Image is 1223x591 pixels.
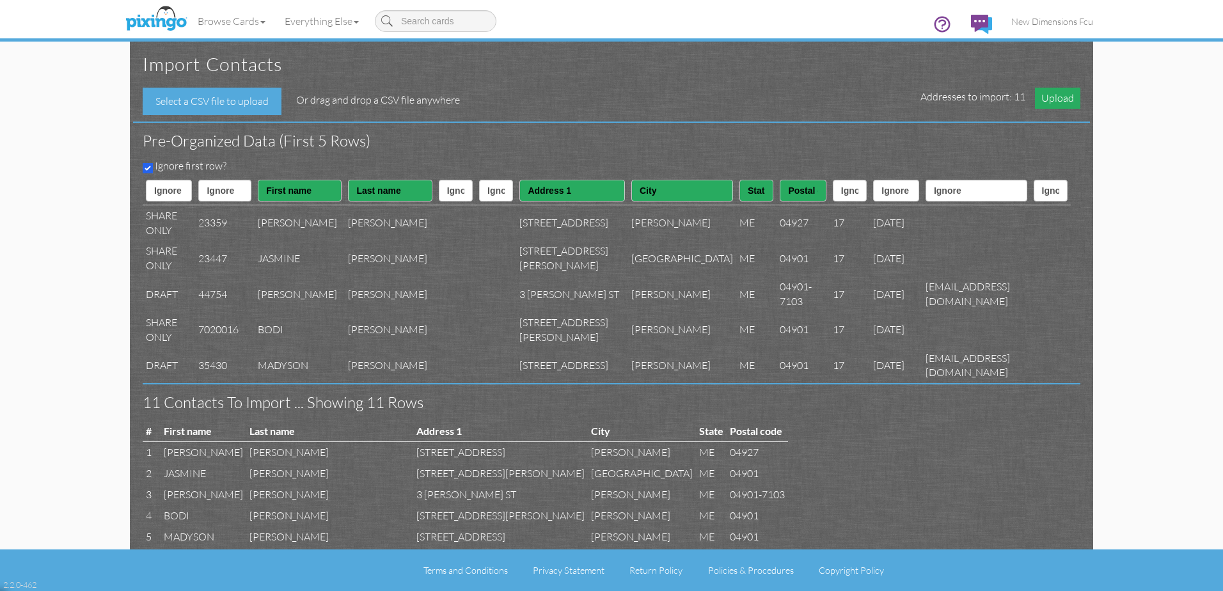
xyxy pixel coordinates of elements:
[413,421,588,442] th: Address 1
[413,484,588,505] td: 3 [PERSON_NAME] ST
[516,205,628,240] td: [STREET_ADDRESS]
[161,505,246,526] td: BODI
[696,463,727,484] td: ME
[727,526,788,548] td: 04901
[161,442,246,463] td: [PERSON_NAME]
[920,88,1080,109] div: Addresses to import: 11
[870,240,922,276] td: [DATE]
[413,526,588,548] td: [STREET_ADDRESS]
[143,276,195,312] td: DRAFT
[375,10,496,32] input: Search cards
[345,205,435,240] td: [PERSON_NAME]
[922,348,1030,384] td: [EMAIL_ADDRESS][DOMAIN_NAME]
[777,276,829,312] td: 04901-7103
[143,240,195,276] td: SHARE ONLY
[143,442,161,463] td: 1
[195,205,255,240] td: 23359
[246,421,413,442] th: Last name
[413,505,588,526] td: [STREET_ADDRESS][PERSON_NAME]
[155,159,226,173] label: Ignore first row?
[275,5,368,37] a: Everything Else
[696,484,727,505] td: ME
[246,484,413,505] td: [PERSON_NAME]
[188,5,275,37] a: Browse Cards
[870,205,922,240] td: [DATE]
[516,312,628,348] td: [STREET_ADDRESS][PERSON_NAME]
[143,526,161,548] td: 5
[736,240,777,276] td: ME
[143,505,161,526] td: 4
[736,205,777,240] td: ME
[143,54,1068,75] h2: Import contacts
[345,312,435,348] td: [PERSON_NAME]
[246,463,413,484] td: [PERSON_NAME]
[143,421,161,442] th: #
[516,240,628,276] td: [STREET_ADDRESS][PERSON_NAME]
[870,348,922,384] td: [DATE]
[628,348,736,384] td: [PERSON_NAME]
[161,463,246,484] td: JASMINE
[195,240,255,276] td: 23447
[588,484,696,505] td: [PERSON_NAME]
[161,548,246,569] td: [PERSON_NAME]
[345,276,435,312] td: [PERSON_NAME]
[246,442,413,463] td: [PERSON_NAME]
[143,205,195,240] td: SHARE ONLY
[255,276,345,312] td: [PERSON_NAME]
[628,312,736,348] td: [PERSON_NAME]
[143,88,281,115] div: Select a CSV file to upload
[870,312,922,348] td: [DATE]
[143,312,195,348] td: SHARE ONLY
[246,505,413,526] td: [PERSON_NAME]
[696,442,727,463] td: ME
[727,442,788,463] td: 04927
[413,442,588,463] td: [STREET_ADDRESS]
[533,565,604,576] a: Privacy Statement
[830,240,870,276] td: 17
[588,505,696,526] td: [PERSON_NAME]
[696,526,727,548] td: ME
[195,312,255,348] td: 7020016
[628,276,736,312] td: [PERSON_NAME]
[736,348,777,384] td: ME
[588,442,696,463] td: [PERSON_NAME]
[516,276,628,312] td: 3 [PERSON_NAME] ST
[246,526,413,548] td: [PERSON_NAME]
[727,463,788,484] td: 04901
[629,565,683,576] a: Return Policy
[736,312,777,348] td: ME
[161,526,246,548] td: MADYSON
[727,548,788,569] td: 27592
[708,565,794,576] a: Policies & Procedures
[122,3,190,35] img: pixingo logo
[423,565,508,576] a: Terms and Conditions
[830,348,870,384] td: 17
[727,484,788,505] td: 04901-7103
[255,205,345,240] td: [PERSON_NAME]
[922,276,1030,312] td: [EMAIL_ADDRESS][DOMAIN_NAME]
[246,548,413,569] td: [PERSON_NAME] [PERSON_NAME]
[830,312,870,348] td: 17
[588,463,696,484] td: [GEOGRAPHIC_DATA]
[819,565,884,576] a: Copyright Policy
[777,348,829,384] td: 04901
[588,548,696,569] td: WILLOW SPRING
[830,276,870,312] td: 17
[413,463,588,484] td: [STREET_ADDRESS][PERSON_NAME]
[345,348,435,384] td: [PERSON_NAME]
[736,276,777,312] td: ME
[696,505,727,526] td: ME
[143,463,161,484] td: 2
[516,348,628,384] td: [STREET_ADDRESS]
[777,312,829,348] td: 04901
[628,240,736,276] td: [GEOGRAPHIC_DATA]
[696,421,727,442] th: State
[255,240,345,276] td: JASMINE
[143,394,1061,411] h3: 11 Contacts to import ... showing 11 rows
[1011,16,1093,27] span: New Dimensions Fcu
[777,205,829,240] td: 04927
[195,348,255,384] td: 35430
[830,205,870,240] td: 17
[971,15,992,34] img: comments.svg
[255,348,345,384] td: MADYSON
